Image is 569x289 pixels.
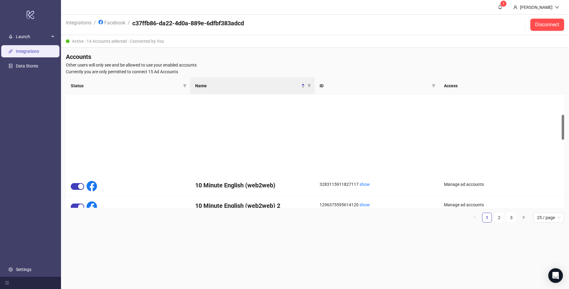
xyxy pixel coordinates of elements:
button: right [519,213,528,222]
span: filter [307,84,311,88]
a: Data Stores [16,63,38,68]
span: filter [183,84,187,88]
div: 3283115911827117 [320,181,434,188]
span: rocket [9,34,13,39]
div: 1296375595614120 [320,201,434,208]
th: Access [439,78,564,94]
button: left [470,213,480,222]
span: user [513,5,517,9]
div: [PERSON_NAME] [517,4,555,11]
a: 2 [495,213,504,222]
span: Launch [16,31,49,43]
span: filter [432,84,435,88]
span: 25 / page [537,213,560,222]
div: Active - 14 Accounts selected - Connected by You [61,35,569,48]
span: bell [498,5,502,9]
li: Previous Page [470,213,480,222]
li: Next Page [519,213,528,222]
span: Other users will only see and be allowed to use your enabled accounts [66,62,564,68]
a: show [360,202,370,207]
span: 1 [503,2,505,6]
h4: Accounts [66,52,564,61]
span: left [473,215,477,219]
th: Name [190,78,315,94]
li: 3 [506,213,516,222]
span: Currently you are only permitted to connect 15 Ad Accounts [66,68,564,75]
span: Disconnect [535,22,559,27]
span: filter [431,81,437,90]
li: / [128,19,130,31]
span: down [555,5,559,9]
a: Integrations [16,49,39,54]
a: 3 [507,213,516,222]
span: menu-fold [5,281,9,285]
sup: 1 [500,1,506,7]
span: Status [71,82,181,89]
span: ID [320,82,429,89]
div: Page Size [533,213,564,222]
button: Disconnect [530,19,564,31]
li: / [94,19,96,31]
a: show [360,182,370,187]
li: 2 [494,213,504,222]
div: Manage ad accounts [444,201,559,208]
span: filter [306,81,312,90]
a: Facebook [97,19,127,26]
h4: 10 Minute English (web2web) 2 [195,201,310,210]
span: filter [182,81,188,90]
a: 1 [482,213,492,222]
div: Manage ad accounts [444,181,559,188]
h4: 10 Minute English (web2web) [195,181,310,190]
div: Open Intercom Messenger [548,268,563,283]
span: right [522,215,525,219]
a: Integrations [65,19,93,26]
span: Name [195,82,300,89]
li: 1 [482,213,492,222]
h4: c37ffb86-da22-4d0a-889e-6dfbf383adcd [132,19,244,27]
a: Settings [16,267,31,272]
